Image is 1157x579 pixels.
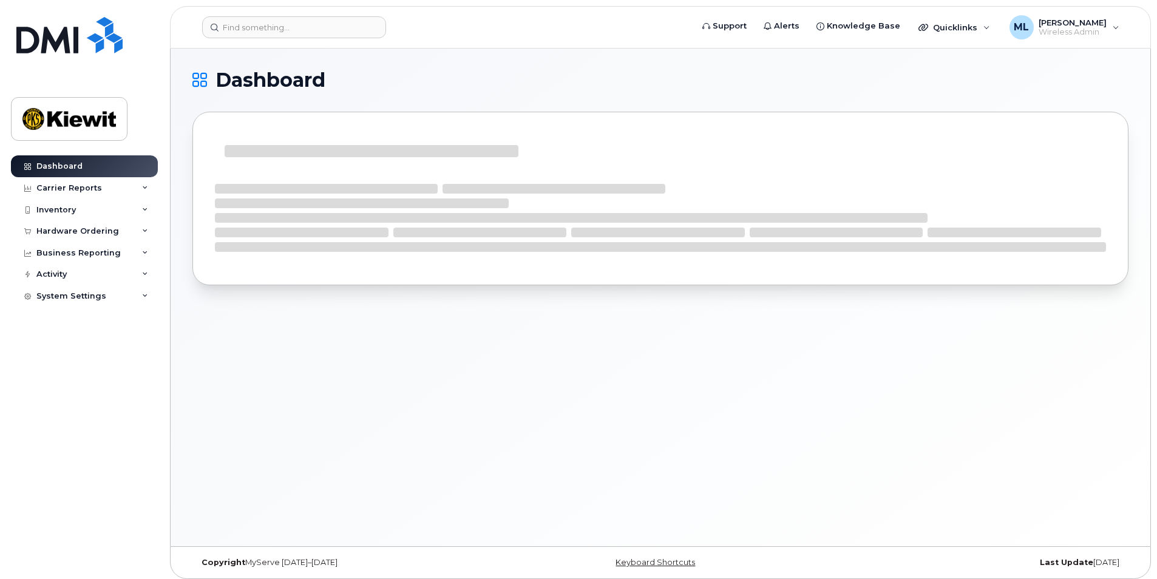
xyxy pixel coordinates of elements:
[1040,558,1093,567] strong: Last Update
[215,71,325,89] span: Dashboard
[616,558,695,567] a: Keyboard Shortcuts
[202,558,245,567] strong: Copyright
[192,558,504,567] div: MyServe [DATE]–[DATE]
[816,558,1128,567] div: [DATE]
